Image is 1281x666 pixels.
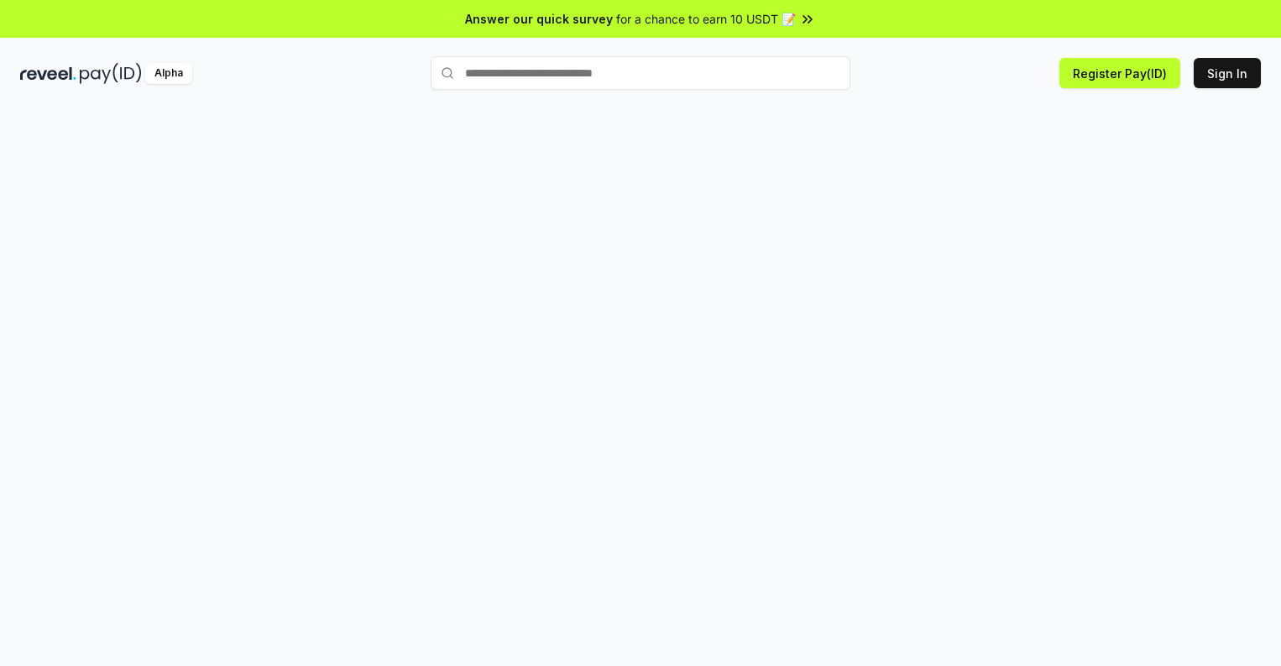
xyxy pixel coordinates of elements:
[1194,58,1261,88] button: Sign In
[1059,58,1180,88] button: Register Pay(ID)
[465,10,613,28] span: Answer our quick survey
[80,63,142,84] img: pay_id
[145,63,192,84] div: Alpha
[20,63,76,84] img: reveel_dark
[616,10,796,28] span: for a chance to earn 10 USDT 📝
